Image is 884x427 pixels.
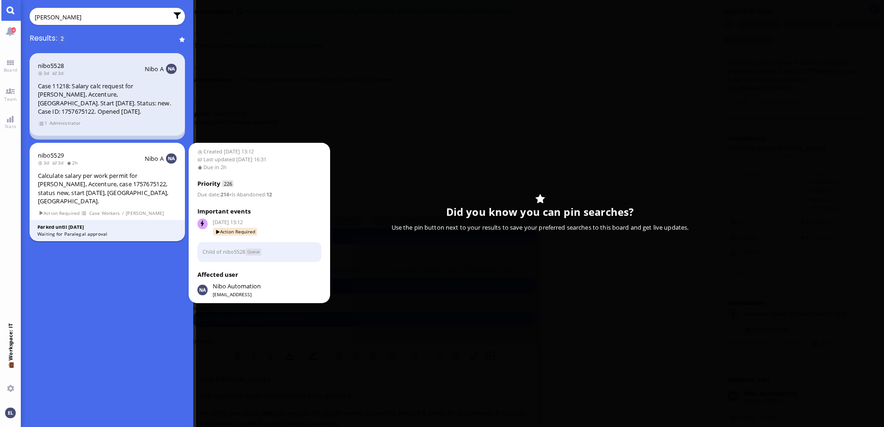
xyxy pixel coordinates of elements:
[7,360,14,381] span: 💼 Workspace: IT
[67,159,81,166] span: 2h
[7,43,336,64] p: We kindly ask you to take into account the regular permit processing times of 4 weeks for EU-nati...
[197,270,322,280] h3: Affected user
[2,123,18,129] span: Stats
[213,282,261,291] span: automation@nibo.ai
[222,180,233,187] span: 226
[145,154,164,163] span: Nibo A
[197,164,322,171] span: Due in 2h
[145,65,164,73] span: Nibo A
[38,70,52,76] span: 3d
[197,191,229,198] span: :
[7,9,336,80] body: Rich Text Area. Press ALT-0 for help.
[229,191,232,198] span: +
[197,191,219,198] span: Due date
[37,224,177,231] div: Parked until [DATE]
[1,67,19,73] span: Board
[38,119,48,127] span: view 1 items
[197,285,208,295] img: Nibo Automation
[5,408,15,418] img: You
[30,33,57,43] span: Results:
[197,179,220,188] span: Priority
[203,248,245,255] a: Child of nibo5528
[89,209,120,217] span: Case Workers
[38,159,52,166] span: 3d
[49,119,81,127] span: Administrator
[197,207,322,216] h3: Important events
[52,159,67,166] span: 3d
[221,191,229,198] strong: 214
[246,249,262,256] span: Status
[232,191,265,198] span: Is Abandoned
[35,12,168,22] input: Enter query or press / to filter
[197,156,322,164] span: Last updated [DATE] 16:31
[7,70,336,80] p: Kind regards,
[266,191,272,198] strong: 12
[166,64,176,74] img: NA
[58,34,66,44] span: 2
[2,96,19,102] span: Team
[166,153,176,164] img: NA
[122,209,124,217] span: /
[38,171,177,206] div: Calculate salary per work permit for [PERSON_NAME], Accenture, case 1757675122, status new, start...
[126,209,164,217] span: [PERSON_NAME]
[37,231,177,238] div: Waiting for Paralegal approval
[38,209,80,217] span: Action Required
[213,291,261,298] span: [EMAIL_ADDRESS]
[38,82,177,116] div: Case 11218: Salary calc request for [PERSON_NAME], Accenture, [GEOGRAPHIC_DATA]. Start [DATE]. St...
[229,191,272,198] span: :
[38,151,64,159] a: nibo5529
[197,148,322,156] span: Created [DATE] 13:12
[7,26,336,36] p: The requested salary calculation has been uploaded.
[12,27,16,33] span: 4
[52,70,67,76] span: 3d
[7,9,336,19] p: Dear [PERSON_NAME],
[213,219,322,226] span: [DATE] 13:12
[213,228,257,236] span: Action Required
[38,61,64,70] a: nibo5528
